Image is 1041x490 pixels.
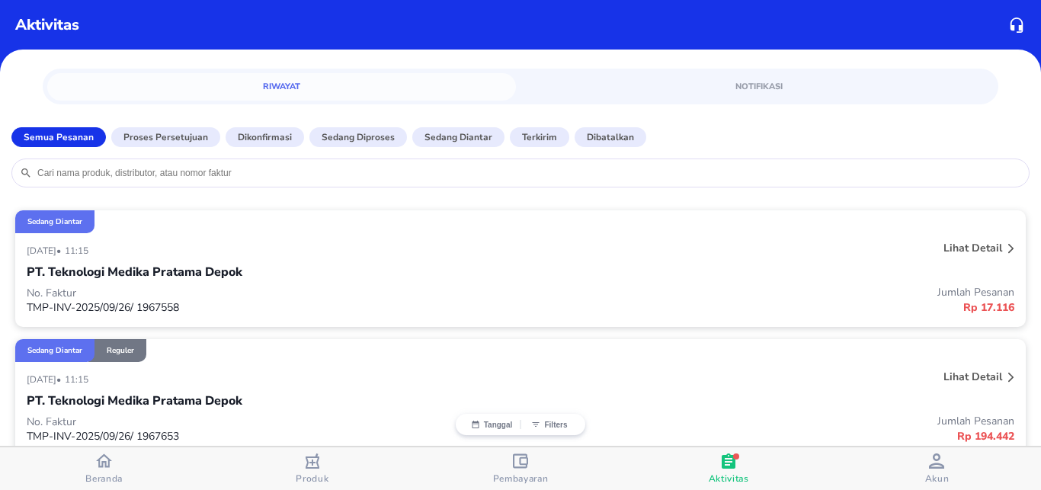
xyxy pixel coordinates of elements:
p: Rp 17.116 [520,299,1014,315]
button: Akun [833,447,1041,490]
button: Semua Pesanan [11,127,106,147]
p: Lihat detail [943,241,1002,255]
p: 11:15 [65,373,92,386]
button: Filters [520,420,578,429]
button: Aktivitas [625,447,833,490]
p: Sedang diantar [424,130,492,144]
a: Notifikasi [525,73,994,101]
a: Riwayat [47,73,516,101]
p: Dikonfirmasi [238,130,292,144]
p: [DATE] • [27,373,65,386]
button: Proses Persetujuan [111,127,220,147]
p: Jumlah Pesanan [520,285,1014,299]
p: 11:15 [65,245,92,257]
button: Dibatalkan [575,127,646,147]
p: Sedang diantar [27,345,82,356]
p: TMP-INV-2025/09/26/ 1967558 [27,300,520,315]
button: Sedang diantar [412,127,504,147]
span: Notifikasi [534,79,985,94]
button: Sedang diproses [309,127,407,147]
p: Proses Persetujuan [123,130,208,144]
span: Akun [925,472,950,485]
p: No. Faktur [27,286,520,300]
button: Tanggal [463,420,520,429]
span: Beranda [85,472,123,485]
p: Reguler [107,345,134,356]
button: Terkirim [510,127,569,147]
span: Pembayaran [493,472,549,485]
p: [DATE] • [27,245,65,257]
p: Dibatalkan [587,130,634,144]
p: PT. Teknologi Medika Pratama Depok [27,263,242,281]
p: TMP-INV-2025/09/26/ 1967653 [27,429,520,444]
p: PT. Teknologi Medika Pratama Depok [27,392,242,410]
span: Aktivitas [709,472,749,485]
div: simple tabs [43,69,998,101]
button: Dikonfirmasi [226,127,304,147]
p: Semua Pesanan [24,130,94,144]
p: Rp 194.442 [520,428,1014,444]
button: Produk [208,447,416,490]
p: Sedang diproses [322,130,395,144]
span: Produk [296,472,328,485]
p: Aktivitas [15,14,79,37]
p: Sedang diantar [27,216,82,227]
input: Cari nama produk, distributor, atau nomor faktur [36,167,1021,179]
p: Terkirim [522,130,557,144]
button: Pembayaran [416,447,624,490]
p: Lihat detail [943,370,1002,384]
span: Riwayat [56,79,507,94]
